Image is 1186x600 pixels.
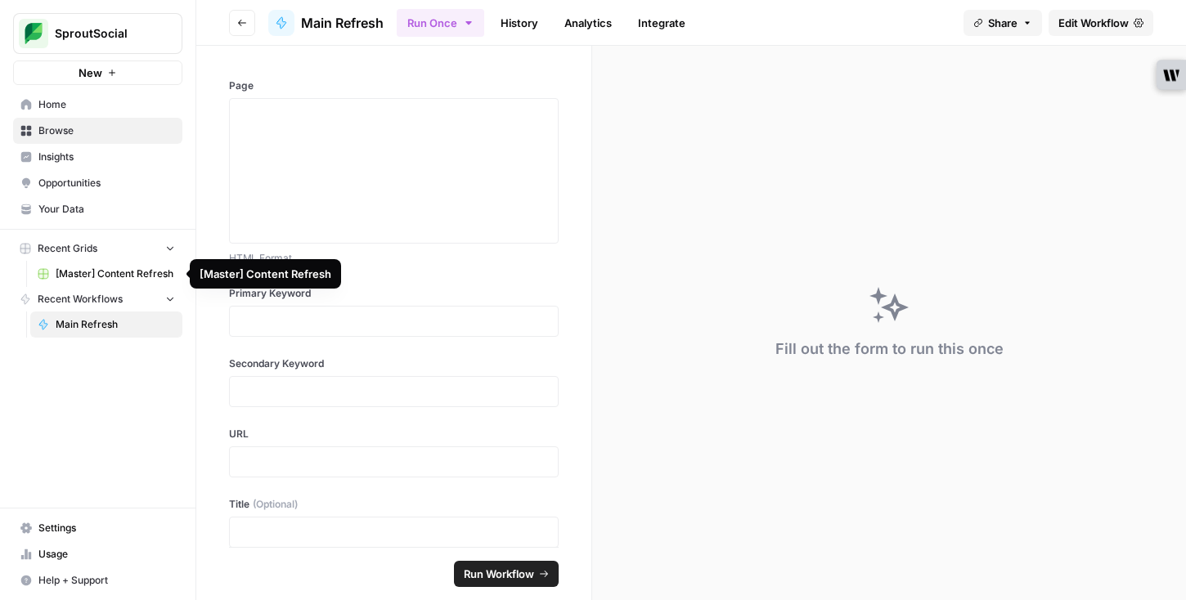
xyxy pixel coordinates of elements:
[397,9,484,37] button: Run Once
[775,338,1004,360] div: Fill out the form to run this once
[13,567,182,593] button: Help + Support
[19,19,48,48] img: SproutSocial Logo
[229,497,559,512] label: Title
[464,566,534,582] span: Run Workflow
[964,10,1042,36] button: Share
[30,261,182,287] a: [Master] Content Refresh
[38,123,175,138] span: Browse
[229,427,559,441] label: URL
[56,266,175,281] span: [Master] Content Refresh
[229,250,559,266] p: HTML Format
[79,65,102,81] span: New
[491,10,548,36] a: History
[13,118,182,144] a: Browse
[555,10,622,36] a: Analytics
[13,287,182,311] button: Recent Workflows
[13,144,182,170] a: Insights
[38,202,175,217] span: Your Data
[13,515,182,541] a: Settings
[13,13,182,54] button: Workspace: SproutSocial
[38,547,175,562] span: Usage
[628,10,695,36] a: Integrate
[1058,15,1129,31] span: Edit Workflow
[268,10,384,36] a: Main Refresh
[13,92,182,118] a: Home
[988,15,1018,31] span: Share
[301,13,384,33] span: Main Refresh
[38,150,175,164] span: Insights
[55,25,154,42] span: SproutSocial
[38,292,123,307] span: Recent Workflows
[13,60,182,85] button: New
[13,170,182,196] a: Opportunities
[38,573,175,588] span: Help + Support
[38,176,175,190] span: Opportunities
[56,317,175,332] span: Main Refresh
[13,236,182,261] button: Recent Grids
[38,97,175,112] span: Home
[454,561,559,587] button: Run Workflow
[253,497,298,512] span: (Optional)
[200,266,331,282] div: [Master] Content Refresh
[1049,10,1153,36] a: Edit Workflow
[13,541,182,567] a: Usage
[13,196,182,222] a: Your Data
[229,286,559,301] label: Primary Keyword
[30,311,182,338] a: Main Refresh
[229,78,559,93] label: Page
[229,356,559,371] label: Secondary Keyword
[38,241,97,256] span: Recent Grids
[38,521,175,535] span: Settings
